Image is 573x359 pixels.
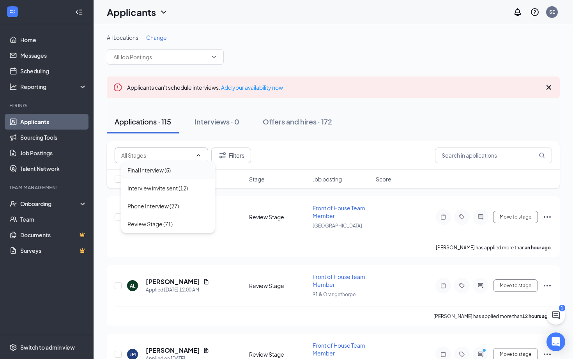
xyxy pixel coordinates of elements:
svg: Analysis [9,83,17,91]
div: Applied [DATE] 12:00 AM [146,286,209,294]
p: [PERSON_NAME] has applied more than . [436,244,552,251]
button: ChatActive [546,306,565,325]
div: Team Management [9,184,85,191]
div: Onboarding [20,200,80,208]
span: 91 & Orangethorpe [313,291,355,297]
svg: Error [113,83,122,92]
div: Interview invite sent (12) [127,184,188,192]
div: Hiring [9,102,85,109]
span: Applicants can't schedule interviews. [127,84,283,91]
h5: [PERSON_NAME] [146,277,200,286]
svg: ActiveChat [476,351,485,357]
div: Reporting [20,83,87,91]
a: Job Postings [20,145,87,161]
svg: ChevronDown [211,54,217,60]
b: an hour ago [525,245,551,251]
svg: Note [439,214,448,220]
svg: MagnifyingGlass [539,152,545,158]
span: Job posting [313,175,342,183]
span: Change [146,34,167,41]
svg: Document [203,347,209,354]
svg: Tag [457,283,467,289]
div: Switch to admin view [20,343,75,351]
div: Review Stage [249,282,308,290]
svg: Collapse [75,8,83,16]
svg: ActiveChat [476,214,485,220]
svg: Document [203,279,209,285]
svg: Cross [544,83,554,92]
span: All Locations [107,34,138,41]
a: Applicants [20,114,87,130]
input: All Job Postings [113,53,208,61]
svg: Note [439,283,448,289]
svg: QuestionInfo [530,7,539,17]
div: Phone Interview (27) [127,202,179,210]
svg: ActiveChat [476,283,485,289]
div: Review Stage [249,350,308,358]
span: Front of House Team Member [313,204,365,219]
button: Move to stage [493,279,538,292]
svg: Tag [457,214,467,220]
a: Messages [20,48,87,63]
div: 1 [559,305,565,311]
svg: Filter [218,151,227,160]
input: All Stages [121,151,192,160]
svg: ChevronUp [195,152,202,158]
input: Search in applications [435,148,552,163]
div: Interviews · 0 [195,117,239,126]
span: Front of House Team Member [313,273,365,288]
div: Open Intercom Messenger [546,332,565,351]
div: AL [130,283,135,289]
svg: Notifications [513,7,522,17]
svg: Ellipses [543,212,552,222]
button: Filter Filters [211,148,251,163]
svg: Ellipses [543,281,552,290]
a: DocumentsCrown [20,227,87,243]
span: [GEOGRAPHIC_DATA] [313,223,362,229]
p: [PERSON_NAME] has applied more than . [433,313,552,320]
svg: ChatActive [551,311,561,320]
svg: Ellipses [543,350,552,359]
span: Stage [249,175,265,183]
svg: WorkstreamLogo [9,8,16,16]
span: Score [376,175,391,183]
a: Talent Network [20,161,87,176]
span: Front of House Team Member [313,342,365,357]
div: Final Interview (5) [127,166,171,174]
svg: ChevronDown [159,7,168,17]
div: Review Stage [249,213,308,221]
svg: Settings [9,343,17,351]
b: 12 hours ago [522,313,551,319]
div: SE [549,9,555,15]
a: Scheduling [20,63,87,79]
a: Add your availability now [221,84,283,91]
h1: Applicants [107,5,156,19]
div: JM [130,351,136,358]
svg: PrimaryDot [481,348,490,354]
a: Sourcing Tools [20,130,87,145]
a: SurveysCrown [20,243,87,258]
div: Applications · 115 [115,117,171,126]
svg: Tag [457,351,467,357]
div: Review Stage (71) [127,220,173,228]
div: Offers and hires · 172 [263,117,332,126]
svg: UserCheck [9,200,17,208]
svg: Note [439,351,448,357]
a: Team [20,211,87,227]
button: Move to stage [493,211,538,223]
h5: [PERSON_NAME] [146,346,200,355]
a: Home [20,32,87,48]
